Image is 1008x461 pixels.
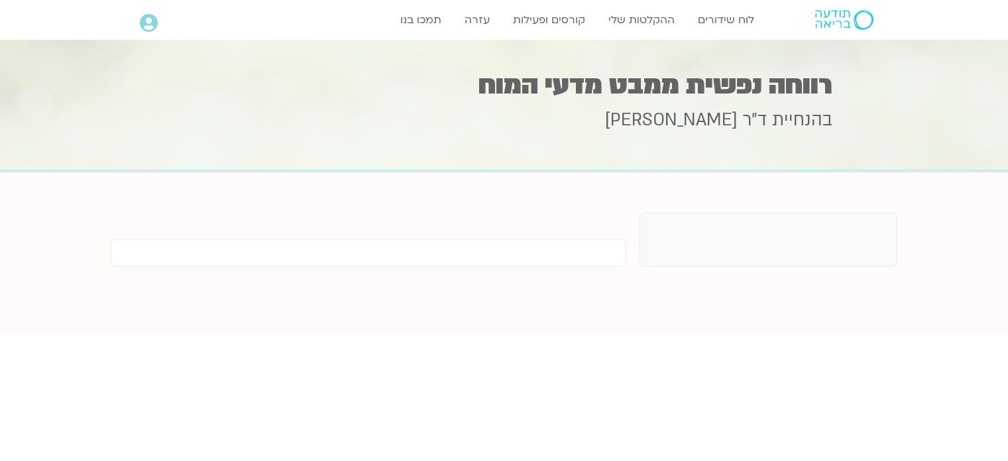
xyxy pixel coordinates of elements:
[815,10,873,30] img: תודעה בריאה
[458,7,496,33] a: עזרה
[605,108,767,132] span: ד"ר [PERSON_NAME]
[176,72,832,98] h1: רווחה נפשית ממבט מדעי המוח
[394,7,448,33] a: תמכו בנו
[772,108,832,132] span: בהנחיית
[506,7,592,33] a: קורסים ופעילות
[602,7,681,33] a: ההקלטות שלי
[691,7,761,33] a: לוח שידורים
